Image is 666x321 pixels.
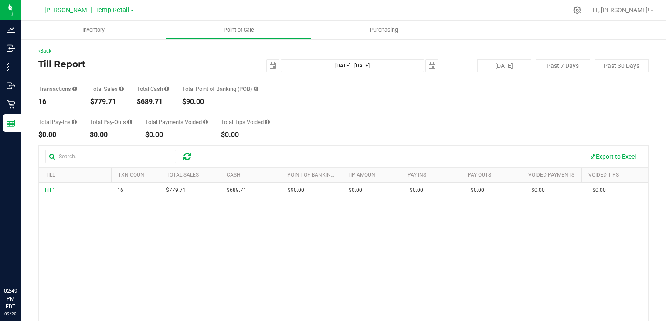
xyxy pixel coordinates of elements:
[38,86,77,92] div: Transactions
[71,26,116,34] span: Inventory
[410,186,423,194] span: $0.00
[595,59,649,72] button: Past 30 Days
[477,59,531,72] button: [DATE]
[44,187,55,193] span: Till 1
[137,98,169,105] div: $689.71
[21,21,166,39] a: Inventory
[117,186,123,194] span: 16
[7,81,15,90] inline-svg: Outbound
[145,119,208,125] div: Total Payments Voided
[426,60,438,72] span: select
[468,172,491,178] a: Pay Outs
[90,119,132,125] div: Total Pay-Outs
[127,119,132,125] i: Sum of all cash pay-outs removed from tills within the date range.
[7,63,15,71] inline-svg: Inventory
[349,186,362,194] span: $0.00
[408,172,426,178] a: Pay Ins
[166,186,186,194] span: $779.71
[358,26,410,34] span: Purchasing
[164,86,169,92] i: Sum of all successful, non-voided cash payment transaction amounts (excluding tips and transactio...
[45,172,55,178] a: Till
[90,86,124,92] div: Total Sales
[26,250,36,261] iframe: Resource center unread badge
[38,131,77,138] div: $0.00
[7,25,15,34] inline-svg: Analytics
[118,172,147,178] a: TXN Count
[203,119,208,125] i: Sum of all voided payment transaction amounts (excluding tips and transaction fees) within the da...
[593,7,649,13] span: Hi, [PERSON_NAME]!
[572,6,583,14] div: Manage settings
[38,98,77,105] div: 16
[38,59,242,69] h4: Till Report
[182,86,258,92] div: Total Point of Banking (POB)
[311,21,456,39] a: Purchasing
[4,287,17,311] p: 02:49 PM EDT
[119,86,124,92] i: Sum of all successful, non-voided payment transaction amounts (excluding tips and transaction fee...
[90,131,132,138] div: $0.00
[588,172,619,178] a: Voided Tips
[531,186,545,194] span: $0.00
[45,150,176,163] input: Search...
[471,186,484,194] span: $0.00
[44,7,129,14] span: [PERSON_NAME] Hemp Retail
[7,119,15,127] inline-svg: Reports
[227,172,241,178] a: Cash
[267,60,279,72] span: select
[72,119,77,125] i: Sum of all cash pay-ins added to tills within the date range.
[265,119,270,125] i: Sum of all tip amounts from voided payment transactions within the date range.
[221,131,270,138] div: $0.00
[166,172,199,178] a: Total Sales
[137,86,169,92] div: Total Cash
[145,131,208,138] div: $0.00
[38,119,77,125] div: Total Pay-Ins
[347,172,378,178] a: Tip Amount
[227,186,246,194] span: $689.71
[221,119,270,125] div: Total Tips Voided
[166,21,311,39] a: Point of Sale
[4,311,17,317] p: 09/20
[7,100,15,109] inline-svg: Retail
[9,251,35,278] iframe: Resource center
[536,59,590,72] button: Past 7 Days
[72,86,77,92] i: Count of all successful payment transactions, possibly including voids, refunds, and cash-back fr...
[592,186,606,194] span: $0.00
[528,172,574,178] a: Voided Payments
[182,98,258,105] div: $90.00
[288,186,304,194] span: $90.00
[287,172,349,178] a: Point of Banking (POB)
[38,48,51,54] a: Back
[583,149,642,164] button: Export to Excel
[90,98,124,105] div: $779.71
[212,26,266,34] span: Point of Sale
[254,86,258,92] i: Sum of the successful, non-voided point-of-banking payment transaction amounts, both via payment ...
[7,44,15,53] inline-svg: Inbound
